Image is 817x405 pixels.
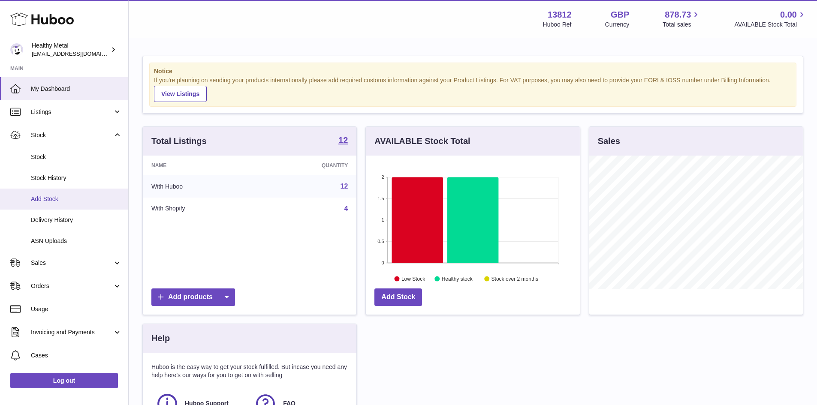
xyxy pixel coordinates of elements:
span: AVAILABLE Stock Total [734,21,807,29]
img: internalAdmin-13812@internal.huboo.com [10,43,23,56]
a: Add Stock [374,288,422,306]
span: 878.73 [665,9,691,21]
span: Usage [31,305,122,313]
span: Cases [31,351,122,360]
span: Stock [31,131,113,139]
a: 12 [338,136,348,146]
text: 0.5 [378,239,384,244]
span: Add Stock [31,195,122,203]
span: 0.00 [780,9,797,21]
span: Orders [31,282,113,290]
span: Total sales [663,21,701,29]
p: Huboo is the easy way to get your stock fulfilled. But incase you need any help here's our ways f... [151,363,348,379]
h3: Total Listings [151,135,207,147]
span: [EMAIL_ADDRESS][DOMAIN_NAME] [32,50,126,57]
a: Log out [10,373,118,388]
td: With Shopify [143,198,258,220]
th: Name [143,156,258,175]
a: 12 [341,183,348,190]
span: Sales [31,259,113,267]
div: Currency [605,21,630,29]
strong: 12 [338,136,348,144]
span: ASN Uploads [31,237,122,245]
text: 2 [382,174,384,180]
a: 878.73 Total sales [663,9,701,29]
th: Quantity [258,156,357,175]
span: Listings [31,108,113,116]
span: Stock [31,153,122,161]
text: 0 [382,260,384,265]
a: Add products [151,288,235,306]
strong: GBP [611,9,629,21]
strong: 13812 [548,9,572,21]
span: My Dashboard [31,85,122,93]
div: If you're planning on sending your products internationally please add required customs informati... [154,76,792,102]
text: Low Stock [401,276,425,282]
div: Healthy Metal [32,42,109,58]
span: Invoicing and Payments [31,328,113,336]
a: 0.00 AVAILABLE Stock Total [734,9,807,29]
a: 4 [344,205,348,212]
span: Stock History [31,174,122,182]
td: With Huboo [143,175,258,198]
text: Stock over 2 months [491,276,538,282]
a: View Listings [154,86,207,102]
h3: Sales [598,135,620,147]
text: 1.5 [378,196,384,201]
h3: AVAILABLE Stock Total [374,135,470,147]
h3: Help [151,333,170,344]
strong: Notice [154,67,792,75]
text: Healthy stock [442,276,473,282]
text: 1 [382,217,384,222]
div: Huboo Ref [543,21,572,29]
span: Delivery History [31,216,122,224]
